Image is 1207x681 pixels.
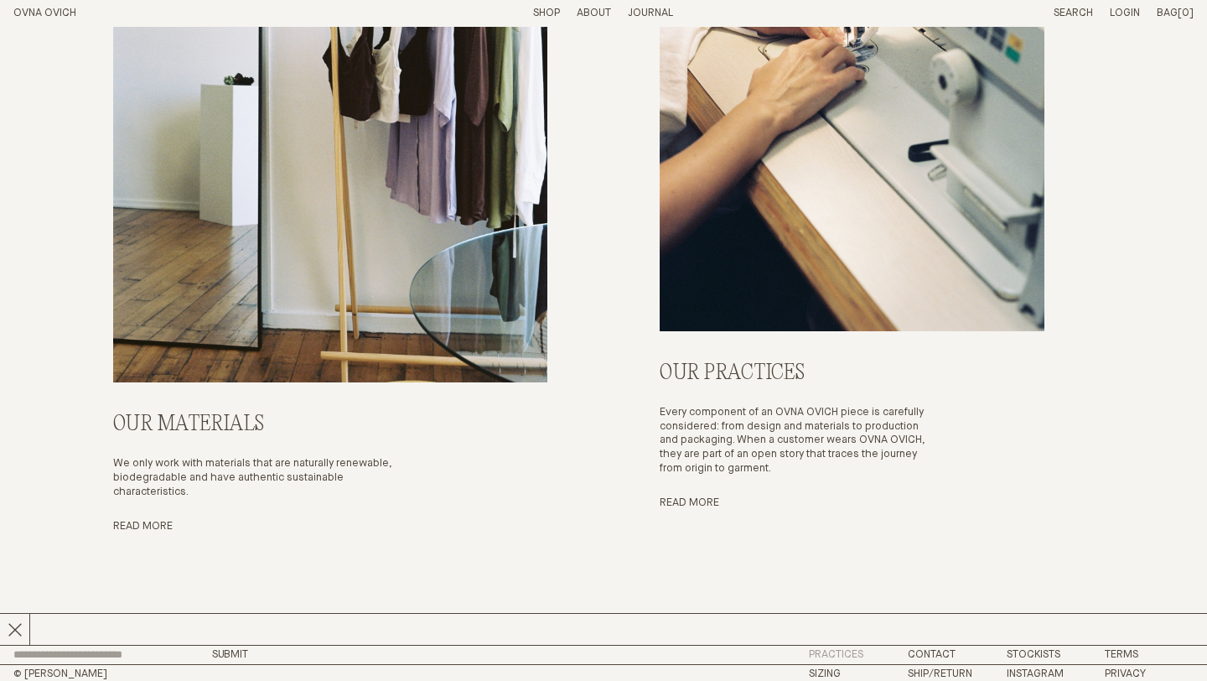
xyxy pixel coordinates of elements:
a: Privacy [1105,668,1146,679]
a: Practices [809,649,863,660]
a: Read More [660,497,719,508]
a: Stockists [1007,649,1060,660]
a: Ship/Return [908,668,972,679]
a: Journal [628,8,673,18]
button: Submit [212,649,248,660]
h2: Our Materials [113,413,417,437]
a: Read More [113,521,173,532]
span: Bag [1157,8,1178,18]
summary: About [577,7,611,21]
a: Shop [533,8,560,18]
a: Instagram [1007,668,1064,679]
a: Home [13,8,76,18]
h2: © [PERSON_NAME] [13,668,298,679]
a: Sizing [809,668,841,679]
h2: Our practices [660,361,929,386]
a: Login [1110,8,1140,18]
a: Terms [1105,649,1138,660]
span: [0] [1178,8,1194,18]
p: We only work with materials that are naturally renewable, biodegradable and have authentic sustai... [113,457,417,500]
p: Every component of an OVNA OVICH piece is carefully considered: from design and materials to prod... [660,406,929,476]
a: Contact [908,649,956,660]
a: Search [1054,8,1093,18]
